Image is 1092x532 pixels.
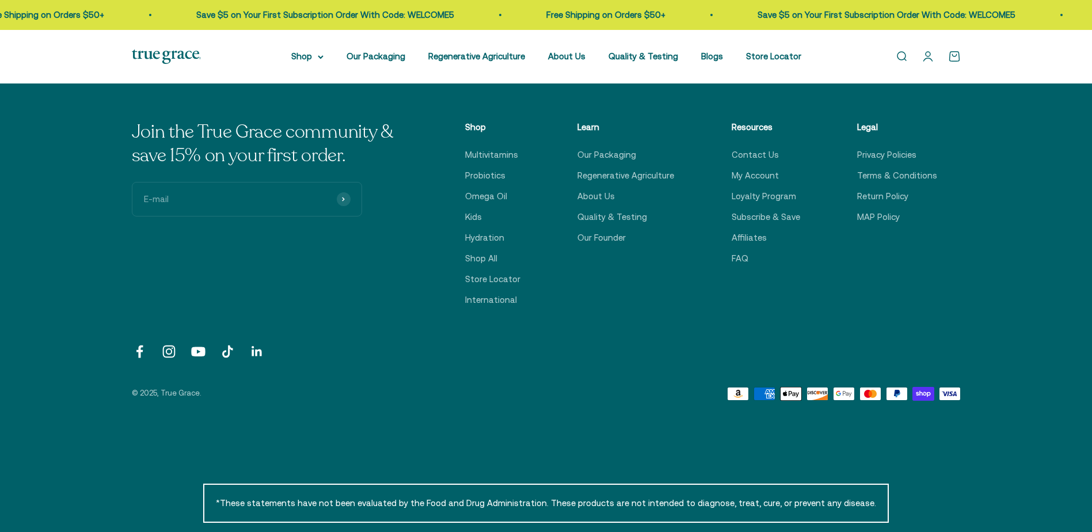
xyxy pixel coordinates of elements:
[732,120,800,134] p: Resources
[196,8,454,22] p: Save $5 on Your First Subscription Order With Code: WELCOME5
[732,210,800,224] a: Subscribe & Save
[857,120,937,134] p: Legal
[746,51,801,61] a: Store Locator
[249,344,265,359] a: Follow on LinkedIn
[465,169,505,183] a: Probiotics
[220,344,235,359] a: Follow on TikTok
[577,189,615,203] a: About Us
[608,51,678,61] a: Quality & Testing
[857,169,937,183] a: Terms & Conditions
[428,51,525,61] a: Regenerative Agriculture
[465,120,520,134] p: Shop
[465,189,507,203] a: Omega Oil
[577,148,636,162] a: Our Packaging
[465,293,517,307] a: International
[191,344,206,359] a: Follow on YouTube
[203,484,889,523] p: *These statements have not been evaluated by the Food and Drug Administration. These products are...
[465,231,504,245] a: Hydration
[465,252,497,265] a: Shop All
[577,231,626,245] a: Our Founder
[732,148,779,162] a: Contact Us
[857,210,900,224] a: MAP Policy
[132,344,147,359] a: Follow on Facebook
[577,120,674,134] p: Learn
[546,10,665,20] a: Free Shipping on Orders $50+
[465,210,482,224] a: Kids
[701,51,723,61] a: Blogs
[732,231,767,245] a: Affiliates
[132,387,201,400] p: © 2025, True Grace.
[548,51,585,61] a: About Us
[732,169,779,183] a: My Account
[291,50,324,63] summary: Shop
[758,8,1015,22] p: Save $5 on Your First Subscription Order With Code: WELCOME5
[577,210,647,224] a: Quality & Testing
[465,148,518,162] a: Multivitamins
[857,189,908,203] a: Return Policy
[465,272,520,286] a: Store Locator
[577,169,674,183] a: Regenerative Agriculture
[732,189,796,203] a: Loyalty Program
[857,148,916,162] a: Privacy Policies
[132,120,408,168] p: Join the True Grace community & save 15% on your first order.
[347,51,405,61] a: Our Packaging
[161,344,177,359] a: Follow on Instagram
[732,252,748,265] a: FAQ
